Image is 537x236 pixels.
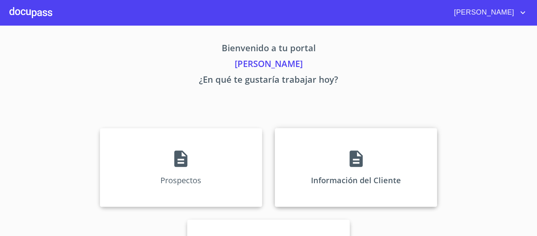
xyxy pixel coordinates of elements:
[448,6,518,19] span: [PERSON_NAME]
[448,6,528,19] button: account of current user
[311,175,401,186] p: Información del Cliente
[26,41,511,57] p: Bienvenido a tu portal
[26,73,511,89] p: ¿En qué te gustaría trabajar hoy?
[160,175,201,186] p: Prospectos
[26,57,511,73] p: [PERSON_NAME]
